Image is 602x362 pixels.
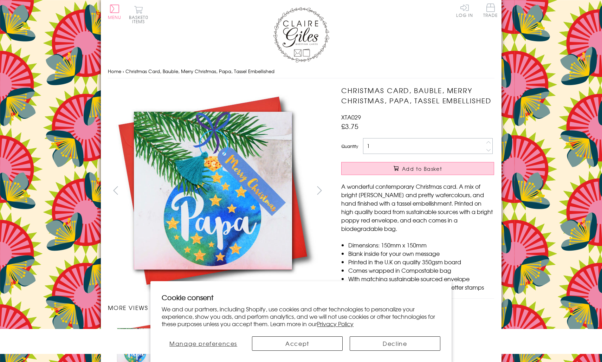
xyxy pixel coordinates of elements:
[162,305,440,327] p: We and our partners, including Shopify, use cookies and other technologies to personalize your ex...
[125,68,274,75] span: Christmas Card, Bauble, Merry Christmas, Papa, Tassel Embellished
[252,336,343,351] button: Accept
[123,68,124,75] span: ›
[327,85,538,296] img: Christmas Card, Bauble, Merry Christmas, Papa, Tassel Embellished
[162,292,440,302] h2: Cookie consent
[108,182,124,198] button: prev
[108,64,494,79] nav: breadcrumbs
[341,162,494,175] button: Add to Basket
[341,85,494,106] h1: Christmas Card, Bauble, Merry Christmas, Papa, Tassel Embellished
[169,339,237,348] span: Manage preferences
[341,113,361,121] span: XTA029
[402,165,442,172] span: Add to Basket
[341,182,494,233] p: A wonderful contemporary Christmas card. A mix of bright [PERSON_NAME] and pretty watercolours, a...
[483,4,498,17] span: Trade
[456,4,473,17] a: Log In
[348,274,494,283] li: With matching sustainable sourced envelope
[129,6,148,24] button: Basket0 items
[341,143,358,149] label: Quantity
[108,5,122,19] button: Menu
[348,241,494,249] li: Dimensions: 150mm x 150mm
[348,258,494,266] li: Printed in the U.K on quality 350gsm board
[317,319,354,328] a: Privacy Policy
[108,85,318,296] img: Christmas Card, Bauble, Merry Christmas, Papa, Tassel Embellished
[108,303,328,312] h3: More views
[108,68,121,75] a: Home
[162,336,245,351] button: Manage preferences
[350,336,440,351] button: Decline
[311,182,327,198] button: next
[348,249,494,258] li: Blank inside for your own message
[132,14,148,25] span: 0 items
[108,14,122,20] span: Menu
[483,4,498,19] a: Trade
[273,7,329,63] img: Claire Giles Greetings Cards
[348,266,494,274] li: Comes wrapped in Compostable bag
[341,121,358,131] span: £3.75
